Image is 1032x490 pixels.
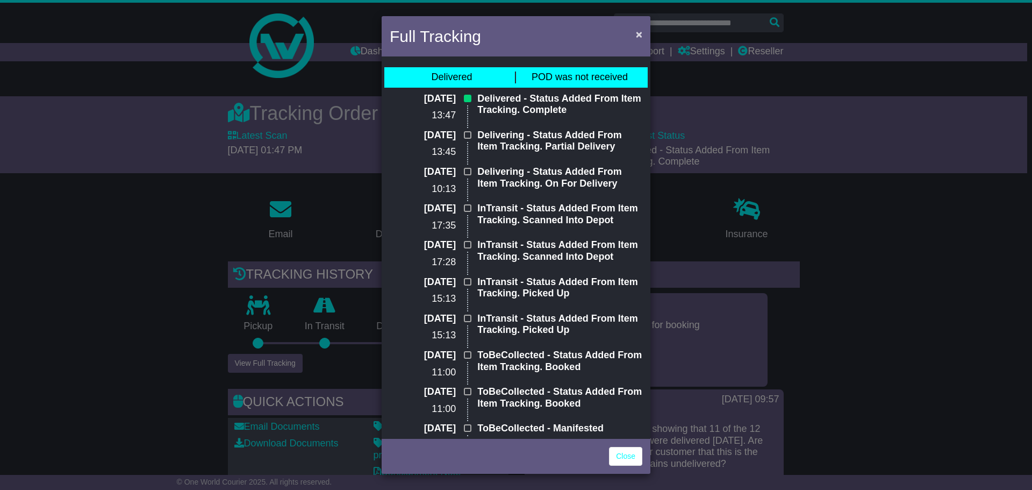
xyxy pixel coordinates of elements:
[477,203,642,226] p: InTransit - Status Added From Item Tracking. Scanned Into Depot
[390,257,456,268] p: 17:28
[477,313,642,336] p: InTransit - Status Added From Item Tracking. Picked Up
[390,367,456,379] p: 11:00
[477,350,642,373] p: ToBeCollected - Status Added From Item Tracking. Booked
[390,203,456,215] p: [DATE]
[431,72,472,83] div: Delivered
[477,166,642,189] p: Delivering - Status Added From Item Tracking. On For Delivery
[390,183,456,195] p: 10:13
[390,313,456,325] p: [DATE]
[390,386,456,398] p: [DATE]
[390,423,456,435] p: [DATE]
[477,276,642,300] p: InTransit - Status Added From Item Tracking. Picked Up
[477,130,642,153] p: Delivering - Status Added From Item Tracking. Partial Delivery
[630,23,648,45] button: Close
[390,24,481,48] h4: Full Tracking
[609,447,642,466] a: Close
[477,93,642,116] p: Delivered - Status Added From Item Tracking. Complete
[390,166,456,178] p: [DATE]
[390,350,456,361] p: [DATE]
[390,93,456,105] p: [DATE]
[390,146,456,158] p: 13:45
[390,330,456,342] p: 15:13
[390,403,456,415] p: 11:00
[390,220,456,232] p: 17:35
[477,239,642,262] p: InTransit - Status Added From Item Tracking. Scanned Into Depot
[477,423,642,435] p: ToBeCollected - Manifested
[390,130,456,141] p: [DATE]
[390,239,456,251] p: [DATE]
[390,110,456,122] p: 13:47
[636,28,642,40] span: ×
[477,386,642,409] p: ToBeCollected - Status Added From Item Tracking. Booked
[390,293,456,305] p: 15:13
[532,72,628,82] span: POD was not received
[390,276,456,288] p: [DATE]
